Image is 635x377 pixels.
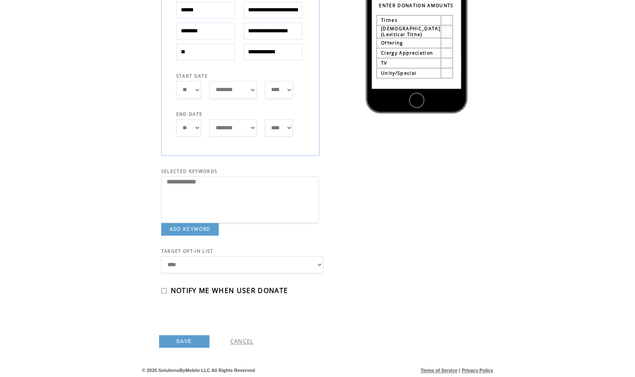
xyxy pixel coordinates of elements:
[381,60,387,66] span: TV
[379,3,453,8] span: ENTER DONATION AMOUNTS
[176,73,208,79] span: START DATE
[381,50,433,56] span: Clergy Appreciation
[421,368,457,373] a: Terms of Service
[381,26,440,37] span: [DEMOGRAPHIC_DATA] (Levitical Tithe)
[171,286,288,295] span: NOTIFY ME WHEN USER DONATE
[462,368,493,373] a: Privacy Policy
[161,223,219,236] a: ADD KEYWORD
[381,17,397,23] span: Tithes
[381,70,416,76] span: Unity/Special
[459,368,460,373] span: |
[159,335,209,348] a: SAVE
[161,248,214,254] span: TARGET OPT-IN LIST
[381,40,403,46] span: Offering
[230,338,254,345] a: CANCEL
[161,168,218,174] span: SELECTED KEYWORDS
[142,368,255,373] span: © 2025 SolutionsByMobile LLC All Rights Reserved
[176,111,203,117] span: END DATE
